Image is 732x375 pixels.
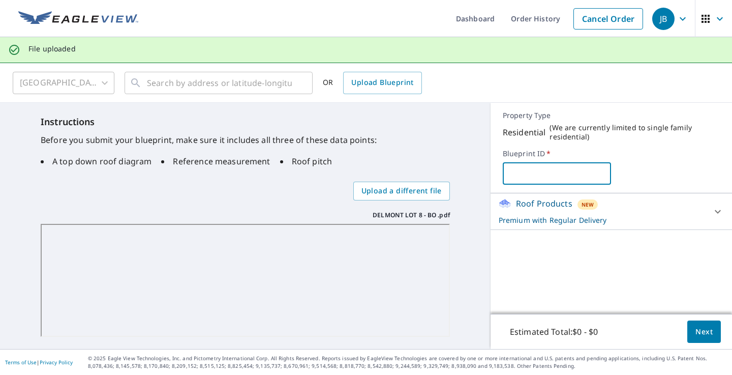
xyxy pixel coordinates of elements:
[503,111,720,120] p: Property Type
[161,155,270,167] li: Reference measurement
[652,8,675,30] div: JB
[499,197,724,225] div: Roof ProductsNewPremium with Regular Delivery
[573,8,643,30] a: Cancel Order
[351,76,413,89] span: Upload Blueprint
[88,355,727,370] p: © 2025 Eagle View Technologies, Inc. and Pictometry International Corp. All Rights Reserved. Repo...
[516,197,572,210] p: Roof Products
[687,321,721,343] button: Next
[695,326,713,338] span: Next
[13,69,114,97] div: [GEOGRAPHIC_DATA]
[343,72,421,94] a: Upload Blueprint
[41,115,450,129] h6: Instructions
[499,215,706,225] p: Premium with Regular Delivery
[503,149,720,158] label: Blueprint ID
[582,200,594,209] span: New
[373,211,450,220] p: DELMONT LOT 8 - BO .pdf
[5,359,37,366] a: Terms of Use
[280,155,332,167] li: Roof pitch
[353,182,450,200] label: Upload a different file
[41,155,151,167] li: A top down roof diagram
[18,11,138,26] img: EV Logo
[323,72,422,94] div: OR
[41,224,450,337] iframe: DELMONT LOT 8 - BO .pdf
[40,359,73,366] a: Privacy Policy
[503,126,546,138] p: Residential
[41,134,450,146] p: Before you submit your blueprint, make sure it includes all three of these data points:
[502,321,606,343] p: Estimated Total: $0 - $0
[5,359,73,365] p: |
[550,123,720,141] p: ( We are currently limited to single family residential )
[28,44,76,53] p: File uploaded
[147,69,292,97] input: Search by address or latitude-longitude
[361,185,442,197] span: Upload a different file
